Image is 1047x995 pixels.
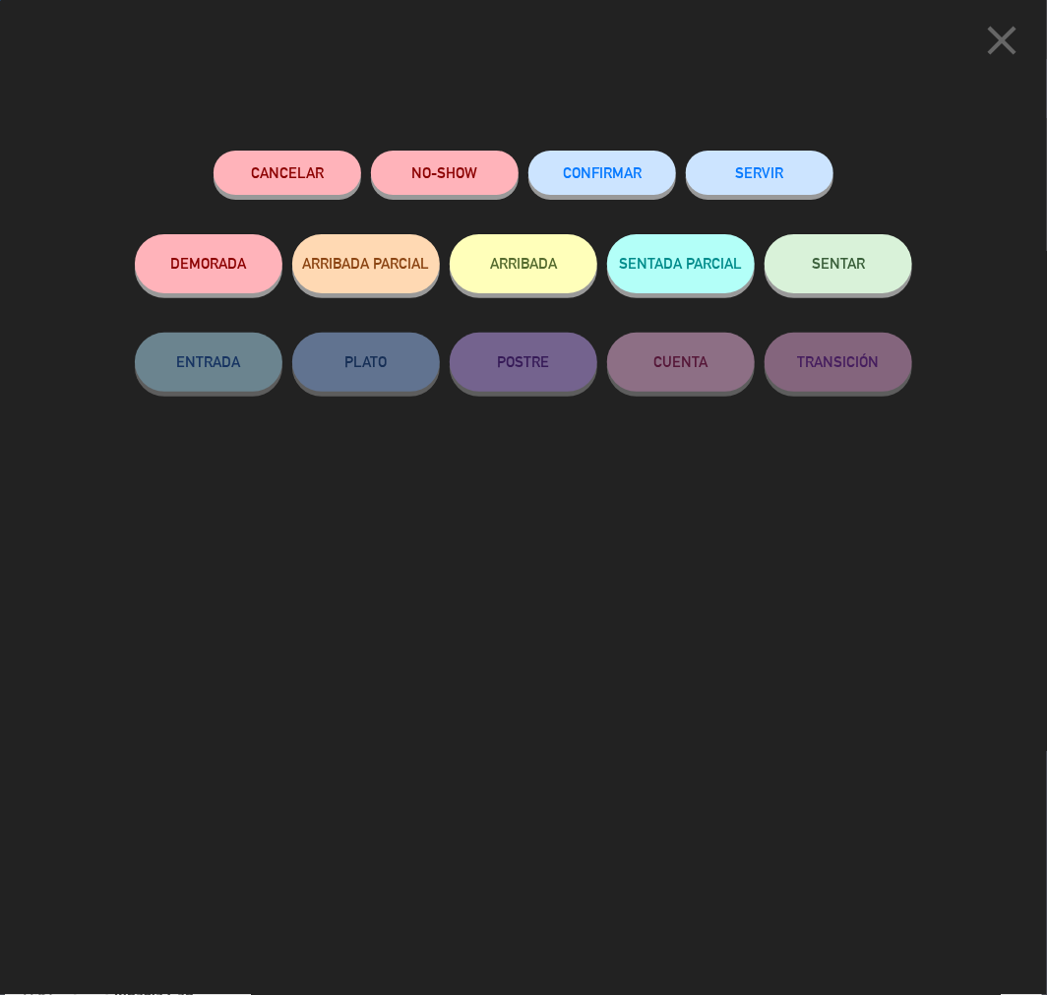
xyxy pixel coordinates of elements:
button: SERVIR [686,151,833,195]
button: CUENTA [607,333,755,392]
button: ENTRADA [135,333,282,392]
button: DEMORADA [135,234,282,293]
button: SENTAR [765,234,912,293]
span: SENTAR [812,255,865,272]
button: ARRIBADA [450,234,597,293]
button: TRANSICIÓN [765,333,912,392]
button: SENTADA PARCIAL [607,234,755,293]
span: CONFIRMAR [563,164,642,181]
i: close [977,16,1026,65]
button: ARRIBADA PARCIAL [292,234,440,293]
button: PLATO [292,333,440,392]
button: POSTRE [450,333,597,392]
button: close [971,15,1032,73]
button: NO-SHOW [371,151,519,195]
button: CONFIRMAR [528,151,676,195]
span: ARRIBADA PARCIAL [303,255,430,272]
button: Cancelar [214,151,361,195]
